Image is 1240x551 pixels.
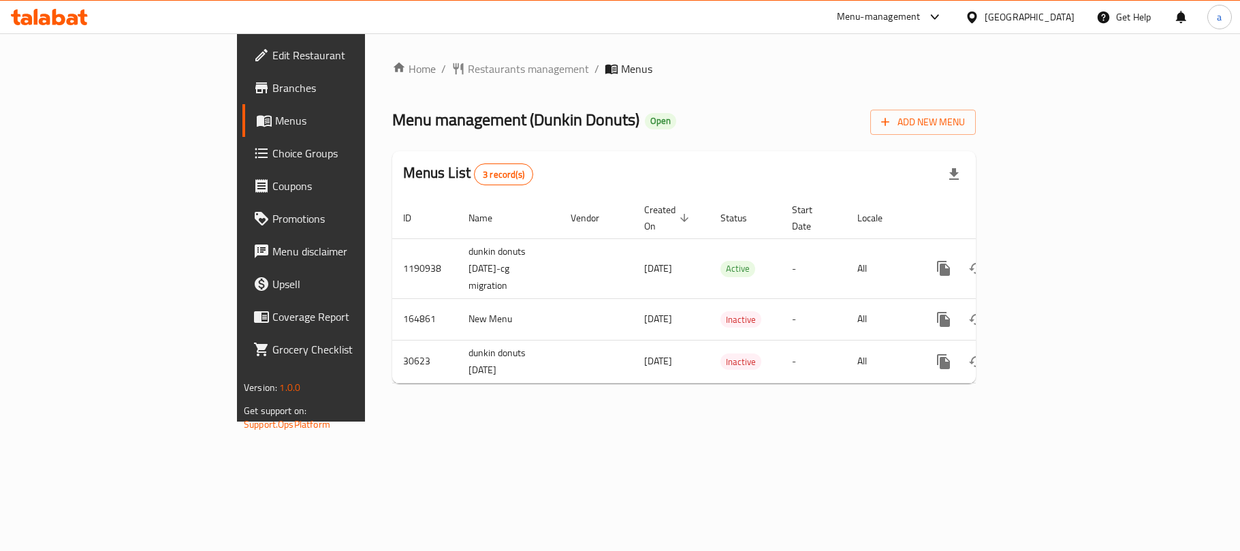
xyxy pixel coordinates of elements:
div: Inactive [720,353,761,370]
span: [DATE] [644,310,672,328]
div: Active [720,261,755,277]
td: dunkin donuts [DATE] [458,340,560,383]
span: ID [403,210,429,226]
span: Locale [857,210,900,226]
span: a [1217,10,1222,25]
button: Change Status [960,252,993,285]
button: Change Status [960,303,993,336]
th: Actions [917,198,1069,239]
div: Menu-management [837,9,921,25]
span: Status [720,210,765,226]
div: Open [645,113,676,129]
span: Grocery Checklist [272,341,433,358]
a: Coupons [242,170,444,202]
span: Created On [644,202,693,234]
a: Menus [242,104,444,137]
span: 1.0.0 [279,379,300,396]
span: Get support on: [244,402,306,420]
a: Choice Groups [242,137,444,170]
td: - [781,340,846,383]
span: [DATE] [644,352,672,370]
a: Branches [242,72,444,104]
td: - [781,238,846,298]
div: Export file [938,158,970,191]
span: Choice Groups [272,145,433,161]
div: Total records count [474,163,533,185]
button: more [927,345,960,378]
span: Inactive [720,354,761,370]
h2: Menus List [403,163,533,185]
span: Coverage Report [272,309,433,325]
span: Promotions [272,210,433,227]
a: Grocery Checklist [242,333,444,366]
div: [GEOGRAPHIC_DATA] [985,10,1075,25]
a: Menu disclaimer [242,235,444,268]
span: Start Date [792,202,830,234]
span: Version: [244,379,277,396]
span: Active [720,261,755,277]
span: Upsell [272,276,433,292]
span: Open [645,115,676,127]
span: Inactive [720,312,761,328]
td: All [846,238,917,298]
td: All [846,298,917,340]
a: Promotions [242,202,444,235]
a: Edit Restaurant [242,39,444,72]
td: All [846,340,917,383]
a: Restaurants management [451,61,589,77]
div: Inactive [720,311,761,328]
button: Add New Menu [870,110,976,135]
span: Edit Restaurant [272,47,433,63]
td: - [781,298,846,340]
a: Upsell [242,268,444,300]
span: 3 record(s) [475,168,532,181]
span: Menu disclaimer [272,243,433,259]
span: Name [468,210,510,226]
table: enhanced table [392,198,1069,383]
li: / [594,61,599,77]
button: Change Status [960,345,993,378]
span: Coupons [272,178,433,194]
td: New Menu [458,298,560,340]
span: Menu management ( Dunkin Donuts ) [392,104,639,135]
span: Restaurants management [468,61,589,77]
td: dunkin donuts [DATE]-cg migration [458,238,560,298]
span: Menus [621,61,652,77]
span: Menus [275,112,433,129]
button: more [927,303,960,336]
nav: breadcrumb [392,61,976,77]
span: Branches [272,80,433,96]
a: Support.OpsPlatform [244,415,330,433]
button: more [927,252,960,285]
span: [DATE] [644,259,672,277]
span: Add New Menu [881,114,965,131]
a: Coverage Report [242,300,444,333]
span: Vendor [571,210,617,226]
